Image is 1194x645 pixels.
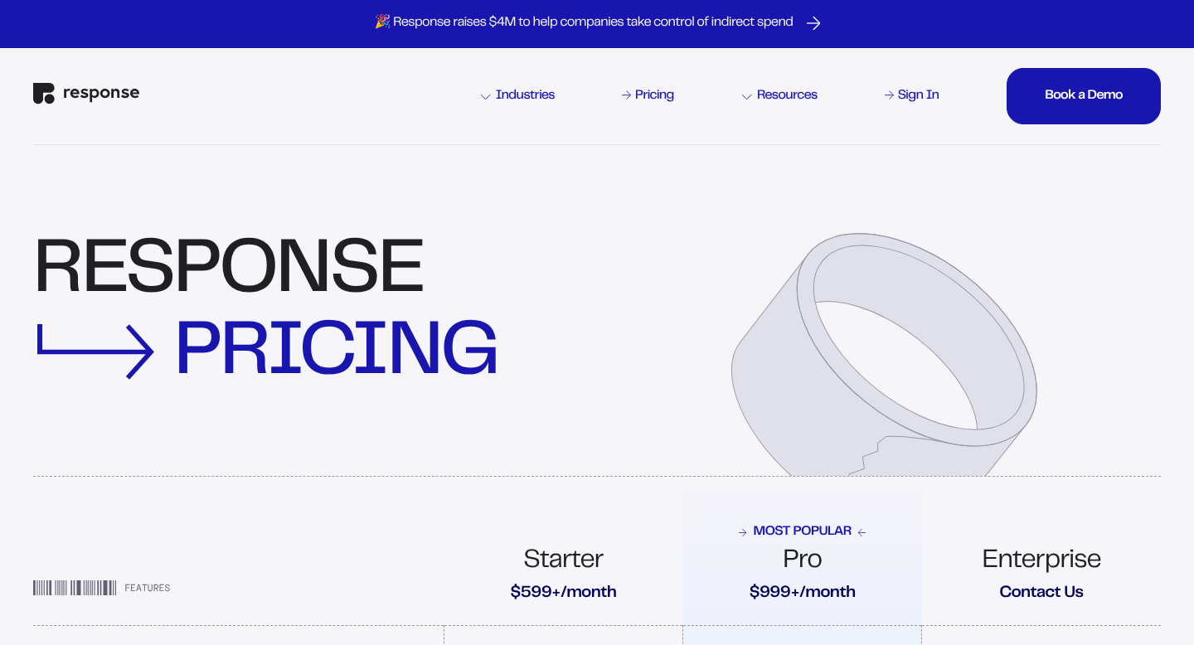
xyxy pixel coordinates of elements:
div: Book a Demo [1045,90,1123,103]
img: Response Logo [33,83,139,104]
a: Pricing [619,86,677,106]
div: Features [33,580,444,604]
span: Pro [783,549,822,575]
span: $599+/month [511,584,617,604]
a: Response Home [33,83,139,109]
p: 🎉 Response raises $4M to help companies take control of indirect spend [374,15,793,32]
span: Most Popular [739,525,865,541]
span: Contact Us [999,584,1083,604]
button: Book a DemoBook a DemoBook a DemoBook a Demo [1007,68,1161,124]
div: response [33,238,502,397]
div: Industries [481,90,555,103]
div: Pricing [635,90,674,103]
a: Sign In [882,86,943,106]
div: Sign In [898,90,939,103]
span: $999+/month [750,584,856,604]
span: Starter [523,549,603,575]
div: Resources [742,90,818,103]
div: pricing [174,320,498,390]
span: Enterprise [982,549,1100,575]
